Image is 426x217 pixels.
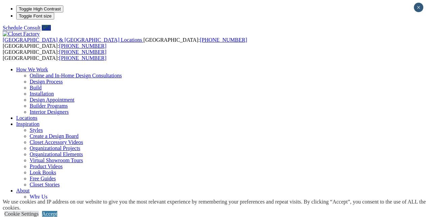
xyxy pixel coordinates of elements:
[19,6,61,11] span: Toggle High Contrast
[59,49,106,55] a: [PHONE_NUMBER]
[30,133,78,139] a: Create a Design Board
[3,25,40,31] a: Schedule Consult
[42,211,57,217] a: Accept
[59,43,106,49] a: [PHONE_NUMBER]
[30,170,56,175] a: Look Books
[4,211,39,217] a: Cookie Settings
[200,37,247,43] a: [PHONE_NUMBER]
[30,164,63,169] a: Product Videos
[3,37,143,43] a: [GEOGRAPHIC_DATA] & [GEOGRAPHIC_DATA] Locations
[30,127,43,133] a: Styles
[30,182,60,187] a: Closet Stories
[16,188,30,193] a: About
[16,5,63,12] button: Toggle High Contrast
[30,151,83,157] a: Organizational Elements
[30,97,74,103] a: Design Appointment
[30,103,68,109] a: Builder Programs
[30,73,122,78] a: Online and In-Home Design Consultations
[3,37,142,43] span: [GEOGRAPHIC_DATA] & [GEOGRAPHIC_DATA] Locations
[414,3,423,12] button: Close
[30,145,80,151] a: Organizational Projects
[42,25,51,31] a: Call
[30,157,83,163] a: Virtual Showroom Tours
[30,109,69,115] a: Interior Designers
[16,121,39,127] a: Inspiration
[3,199,426,211] div: We use cookies and IP address on our website to give you the most relevant experience by remember...
[3,49,106,61] span: [GEOGRAPHIC_DATA]: [GEOGRAPHIC_DATA]:
[30,139,83,145] a: Closet Accessory Videos
[30,85,42,91] a: Build
[30,91,54,97] a: Installation
[16,115,37,121] a: Locations
[3,37,247,49] span: [GEOGRAPHIC_DATA]: [GEOGRAPHIC_DATA]:
[16,12,54,20] button: Toggle Font size
[3,31,40,37] img: Closet Factory
[30,194,47,200] a: Why Us
[30,79,63,84] a: Design Process
[16,67,48,72] a: How We Work
[59,55,106,61] a: [PHONE_NUMBER]
[19,13,52,19] span: Toggle Font size
[30,176,56,181] a: Free Guides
